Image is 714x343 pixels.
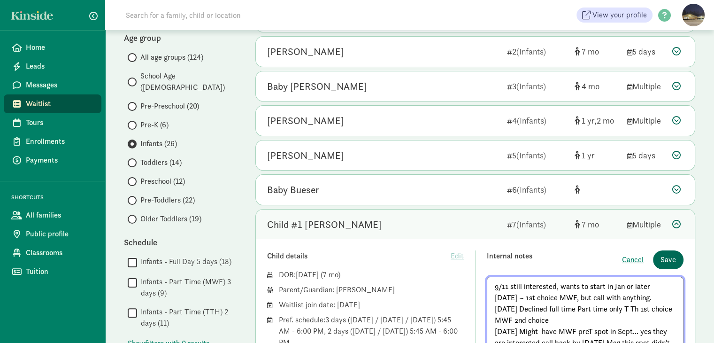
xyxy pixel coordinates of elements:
span: 7 [323,270,338,280]
div: Child details [267,250,451,262]
label: Infants - Part Time (MWF) 3 days (9) [137,276,237,299]
div: 5 days [627,149,665,162]
span: (Infants) [517,184,546,195]
span: Preschool (12) [140,176,185,187]
span: Toddlers (14) [140,157,182,168]
div: Waitlist join date: [DATE] [279,299,464,311]
span: All age groups (124) [140,52,203,63]
a: Public profile [4,225,101,243]
div: [object Object] [575,149,620,162]
div: 6 [507,183,567,196]
span: (Infants) [516,150,546,161]
span: Home [26,42,94,53]
div: Vihaan Desai [267,44,344,59]
span: Waitlist [26,98,94,109]
span: 7 [582,46,599,57]
span: (Infants) [517,115,546,126]
a: Tours [4,113,101,132]
div: Child #1 Holt [267,217,382,232]
span: Tuition [26,266,94,277]
span: Public profile [26,228,94,240]
div: Multiple [627,218,665,231]
div: Baby Hilbert [267,79,367,94]
div: Multiple [627,114,665,127]
span: View your profile [592,9,647,21]
a: Classrooms [4,243,101,262]
a: Leads [4,57,101,76]
div: Baby Bueser [267,182,319,197]
iframe: Chat Widget [667,298,714,343]
div: Multiple [627,80,665,93]
div: [object Object] [575,183,620,196]
label: Infants - Full Day 5 days (18) [137,256,231,267]
span: Pre-Preschool (20) [140,101,199,112]
span: (Infants) [516,81,546,92]
div: [object Object] [575,218,620,231]
span: [DATE] [296,270,319,280]
span: Pre-K (6) [140,119,169,131]
div: 7 [507,218,567,231]
span: Payments [26,155,94,166]
a: Enrollments [4,132,101,151]
div: [object Object] [575,114,620,127]
div: Cully Sparks [267,148,344,163]
div: 5 days [627,45,665,58]
div: 4 [507,114,567,127]
span: Enrollments [26,136,94,147]
span: (Infants) [516,46,546,57]
span: Tours [26,117,94,128]
div: 3 [507,80,567,93]
div: DOB: ( ) [279,269,464,281]
span: 2 [597,115,614,126]
a: Home [4,38,101,57]
label: Infants - Part Time (TTH) 2 days (11) [137,306,237,329]
span: Infants (26) [140,138,177,149]
span: Classrooms [26,247,94,258]
span: School Age ([DEMOGRAPHIC_DATA]) [140,70,237,93]
a: Payments [4,151,101,170]
div: Nora Sauter [267,113,344,128]
div: [object Object] [575,80,620,93]
span: (Infants) [516,219,546,230]
span: Edit [451,250,464,262]
span: 1 [582,150,595,161]
a: Tuition [4,262,101,281]
span: Pre-Toddlers (22) [140,195,195,206]
span: Older Toddlers (19) [140,213,201,225]
span: Leads [26,61,94,72]
a: Messages [4,76,101,94]
span: Save [660,254,676,265]
div: Internal notes [487,250,622,269]
div: 5 [507,149,567,162]
div: Parent/Guardian: [PERSON_NAME] [279,284,464,296]
button: Cancel [622,254,644,265]
span: Messages [26,79,94,91]
div: [object Object] [575,45,620,58]
span: 4 [582,81,599,92]
button: Save [653,250,683,269]
a: All families [4,206,101,225]
span: 1 [582,115,597,126]
a: View your profile [576,8,653,23]
span: All families [26,210,94,221]
div: 2 [507,45,567,58]
div: Schedule [124,236,237,249]
span: 7 [582,219,599,230]
div: Age group [124,31,237,44]
input: Search for a family, child or location [120,6,384,24]
a: Waitlist [4,94,101,113]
